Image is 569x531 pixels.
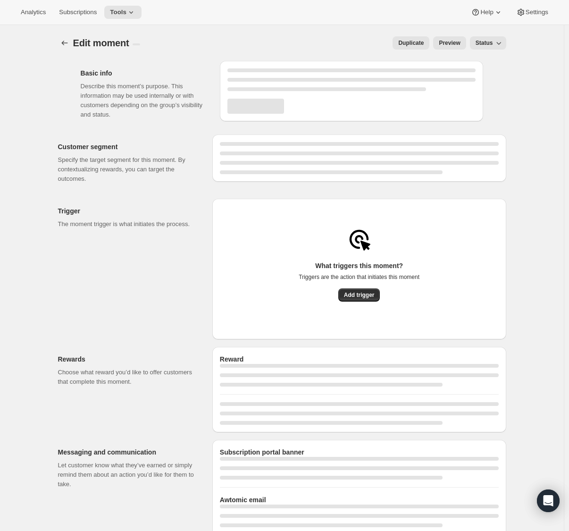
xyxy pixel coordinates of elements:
button: Add trigger [338,288,380,302]
button: Help [465,6,508,19]
button: Status [470,36,506,50]
span: Add trigger [344,291,375,299]
h2: Subscription portal banner [220,447,499,457]
span: Status [476,39,493,47]
button: Settings [510,6,554,19]
p: What triggers this moment? [299,261,419,270]
h2: Awtomic email [220,495,499,505]
p: Specify the target segment for this moment. By contextualizing rewards, you can target the outcomes. [58,155,197,184]
button: Subscriptions [53,6,102,19]
span: Edit moment [73,38,129,48]
p: Let customer know what they’ve earned or simply remind them about an action you’d like for them t... [58,461,197,489]
p: The moment trigger is what initiates the process. [58,219,197,229]
p: Choose what reward you’d like to offer customers that complete this moment. [58,368,197,387]
button: Create moment [58,36,71,50]
span: Help [480,8,493,16]
button: Analytics [15,6,51,19]
button: Duplicate [393,36,429,50]
span: Subscriptions [59,8,97,16]
span: Duplicate [398,39,424,47]
div: Open Intercom Messenger [537,489,560,512]
button: Tools [104,6,142,19]
p: Describe this moment’s purpose. This information may be used internally or with customers dependi... [81,82,205,119]
button: Preview [433,36,466,50]
span: Settings [526,8,548,16]
h2: Trigger [58,206,197,216]
p: Triggers are the action that initiates this moment [299,273,419,281]
h2: Rewards [58,354,197,364]
span: Preview [439,39,460,47]
span: Tools [110,8,126,16]
span: Analytics [21,8,46,16]
h2: Basic info [81,68,205,78]
h2: Messaging and communication [58,447,197,457]
h2: Reward [220,354,499,364]
h2: Customer segment [58,142,197,152]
